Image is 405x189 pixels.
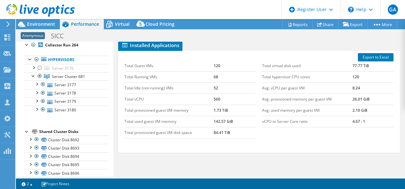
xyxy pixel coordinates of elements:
td: 120 [352,71,394,82]
span: Server Cluster 681 [52,74,85,79]
a: Share [312,19,338,29]
td: 2.10 GiB [352,105,394,116]
span: Performance [71,21,99,27]
a: Server Cluster 681 [24,72,108,80]
td: 120 [214,60,256,72]
span: Environment [27,21,55,27]
a: Collector Run 264 [24,41,108,49]
td: Avg. provisioned memory per guest VM [262,94,352,105]
a: Cluster Disk 8694 [24,152,108,161]
a: More [367,19,397,29]
h1: SICC [48,32,74,39]
span: GA [388,4,398,15]
td: Total provisioned guest VM disk space [124,127,214,138]
td: Total virtual disk used [262,60,352,72]
a: Server 3179 [24,97,108,106]
a: Server 3180 [24,106,108,114]
td: 8.24 [352,82,394,94]
td: Total provisioned guest VM memory [124,105,214,116]
a: Hypervisors [24,56,108,64]
td: 77.77 TiB [352,60,394,72]
td: 142.57 GiB [214,116,256,127]
td: 560 [214,94,256,105]
td: Total Guest VMs [124,60,214,72]
a: Reports [282,19,313,29]
td: 1.73 TiB [214,105,256,116]
td: vCPU to Server Core ratio [262,116,352,127]
b: Collector Run 264 [45,42,78,48]
a: Server 3177 [24,80,108,89]
a: 2 [17,180,37,188]
span: Server 3176 [52,66,74,71]
td: 26.01 GiB [352,94,394,105]
td: 84.41 TiB [214,127,256,138]
td: 52 [214,82,256,94]
a: Cluster Disk 8693 [24,144,108,152]
td: Total hypervisor CPU cores [262,71,352,82]
td: Total Running VMs [124,71,214,82]
td: Avg. vCPU per guest VM [262,82,352,94]
span: Anonymous [21,32,45,39]
div: Shared Cluster Disks [39,128,108,136]
td: Avg. used memory per guest VM [262,105,352,116]
span: Installed Applications [121,42,179,48]
a: Project Notes [37,180,74,188]
a: Cluster Disk 8692 [24,136,108,144]
span: Cloud Pricing [146,21,174,27]
a: Export to Excel [358,53,394,61]
td: 4.67 : 1 [352,116,394,127]
td: Total Idle (not-running) VMs [124,82,214,94]
td: Total used guest VM memory [124,116,214,127]
td: 68 [214,71,256,82]
svg: \n [348,7,354,12]
a: Cluster Disk 8696 [24,169,108,177]
a: Server 3178 [24,89,108,97]
span: Virtual [115,21,130,27]
a: Server 3176 [24,64,108,72]
a: Export [338,19,368,29]
a: Cluster Disk 8695 [24,161,108,169]
td: Total vCPU [124,94,214,105]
